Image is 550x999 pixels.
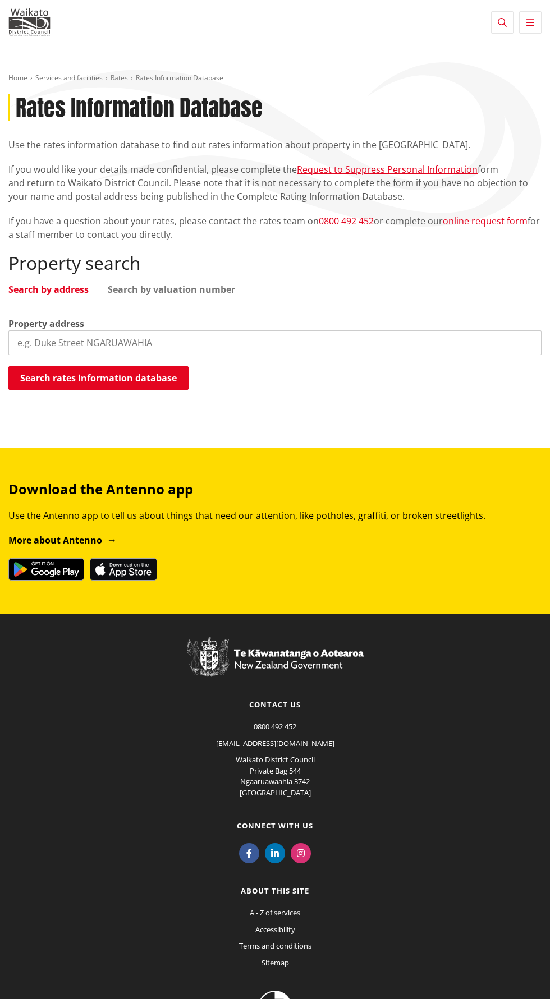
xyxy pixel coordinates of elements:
a: Request to Suppress Personal Information [297,163,478,176]
a: Services and facilities [35,73,103,82]
img: Get it on Google Play [8,558,84,581]
img: New Zealand Government [187,637,364,677]
a: A - Z of services [250,908,300,918]
nav: breadcrumb [8,73,542,83]
p: Use the rates information database to find out rates information about property in the [GEOGRAPHI... [8,138,542,151]
a: Contact us [249,699,301,710]
a: 0800 492 452 [319,215,374,227]
img: Waikato District Council - Te Kaunihera aa Takiwaa o Waikato [8,8,51,36]
a: [EMAIL_ADDRESS][DOMAIN_NAME] [216,738,334,748]
a: Terms and conditions [239,941,311,951]
a: online request form [443,215,528,227]
h1: Rates Information Database [16,94,263,121]
a: About this site [241,886,309,896]
p: Waikato District Council Private Bag 544 Ngaaruawaahia 3742 [GEOGRAPHIC_DATA] [8,754,542,798]
input: e.g. Duke Street NGARUAWAHIA [8,330,542,355]
a: Search by address [8,285,89,294]
a: New Zealand Government [187,662,364,672]
a: Search by valuation number [108,285,235,294]
a: More about Antenno [8,534,117,546]
p: If you have a question about your rates, please contact the rates team on or complete our for a s... [8,214,542,241]
h2: Property search [8,252,542,274]
button: Search rates information database [8,366,189,390]
p: If you would like your details made confidential, please complete the form and return to Waikato ... [8,163,542,203]
a: Home [8,73,27,82]
a: Connect with us [237,821,313,831]
a: Sitemap [262,957,289,968]
p: Use the Antenno app to tell us about things that need our attention, like potholes, graffiti, or ... [8,509,542,522]
img: Download on the App Store [90,558,157,581]
a: Rates [111,73,128,82]
h3: Download the Antenno app [8,481,542,498]
span: Rates Information Database [136,73,223,82]
a: Accessibility [255,924,295,934]
label: Property address [8,317,84,330]
a: 0800 492 452 [254,721,296,731]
